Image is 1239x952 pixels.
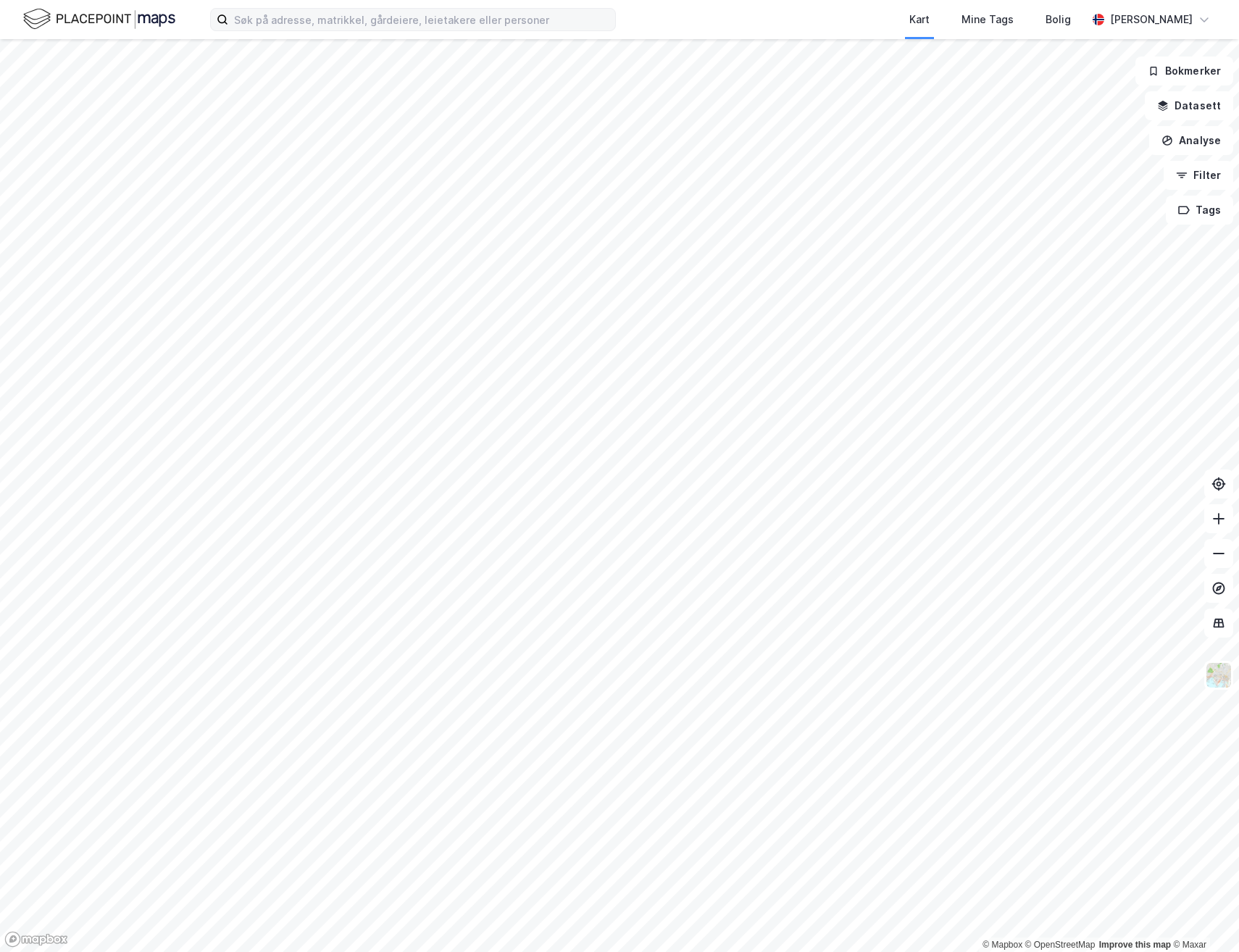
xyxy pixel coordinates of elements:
[1145,91,1233,120] button: Datasett
[1164,161,1233,190] button: Filter
[1205,661,1232,689] img: Z
[1166,196,1233,225] button: Tags
[909,11,930,28] div: Kart
[961,11,1014,28] div: Mine Tags
[1099,940,1171,950] a: Improve this map
[1135,57,1233,85] button: Bokmerker
[228,9,615,30] input: Søk på adresse, matrikkel, gårdeiere, leietakere eller personer
[1110,11,1193,28] div: [PERSON_NAME]
[1167,882,1239,952] iframe: Chat Widget
[4,931,68,948] a: Mapbox homepage
[1025,940,1096,950] a: OpenStreetMap
[1046,11,1071,28] div: Bolig
[23,7,175,32] img: logo.f888ab2527a4732fd821a326f86c7f29.svg
[983,940,1022,950] a: Mapbox
[1149,126,1233,155] button: Analyse
[1167,882,1239,952] div: Kontrollprogram for chat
